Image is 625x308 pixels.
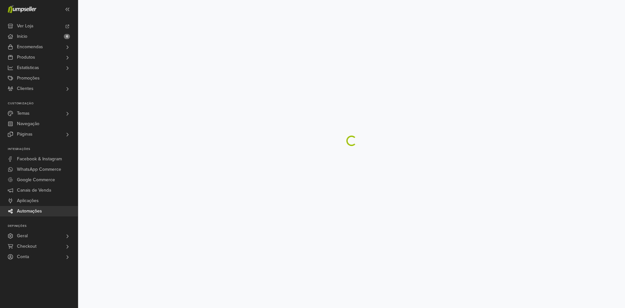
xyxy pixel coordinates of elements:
span: Checkout [17,241,36,252]
span: WhatsApp Commerce [17,164,61,175]
span: Ver Loja [17,21,33,31]
span: Estatísticas [17,63,39,73]
span: Produtos [17,52,35,63]
span: Início [17,31,27,42]
span: Aplicações [17,196,39,206]
p: Integrações [8,147,78,151]
span: Google Commerce [17,175,55,185]
span: Clientes [17,83,34,94]
span: 6 [64,34,70,39]
span: Automações [17,206,42,216]
span: Promoções [17,73,40,83]
p: Customização [8,102,78,106]
span: Geral [17,231,28,241]
span: Páginas [17,129,33,139]
span: Facebook & Instagram [17,154,62,164]
span: Canais de Venda [17,185,51,196]
span: Navegação [17,119,39,129]
p: Definições [8,224,78,228]
span: Conta [17,252,29,262]
span: Encomendas [17,42,43,52]
span: Temas [17,108,30,119]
